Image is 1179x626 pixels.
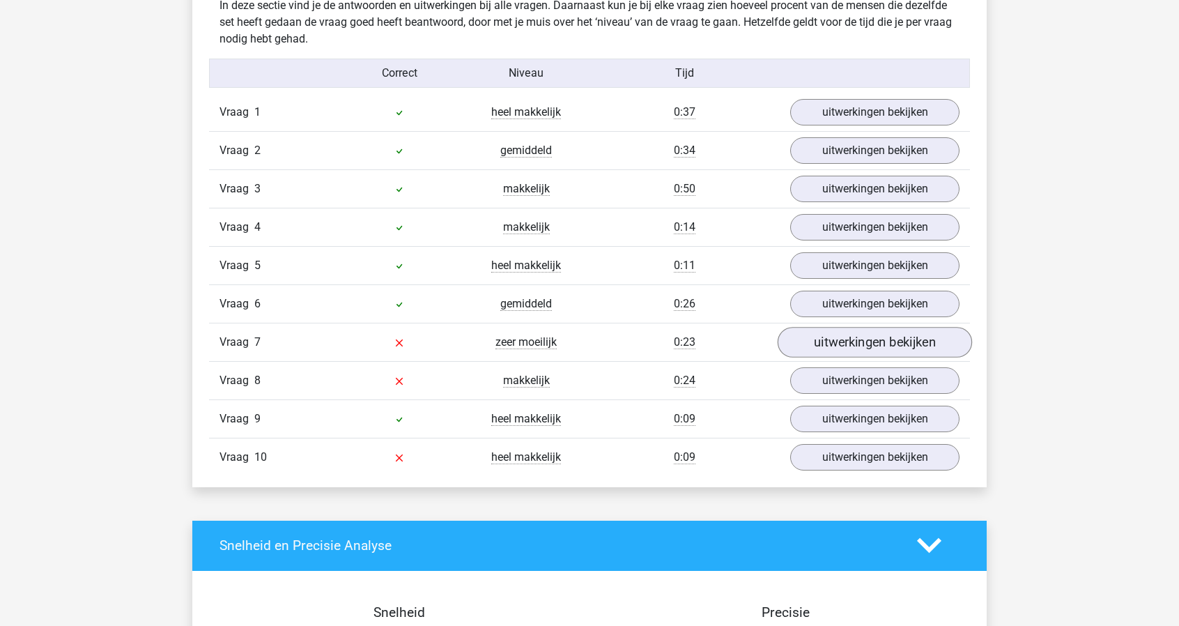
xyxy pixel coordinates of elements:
[606,604,965,620] h4: Precisie
[219,604,579,620] h4: Snelheid
[219,334,254,351] span: Vraag
[254,259,261,272] span: 5
[500,297,552,311] span: gemiddeld
[491,412,561,426] span: heel makkelijk
[219,219,254,236] span: Vraag
[219,142,254,159] span: Vraag
[790,137,960,164] a: uitwerkingen bekijken
[254,182,261,195] span: 3
[254,144,261,157] span: 2
[589,65,780,82] div: Tijd
[495,335,557,349] span: zeer moeilijk
[219,296,254,312] span: Vraag
[674,144,695,158] span: 0:34
[674,297,695,311] span: 0:26
[337,65,463,82] div: Correct
[790,252,960,279] a: uitwerkingen bekijken
[790,367,960,394] a: uitwerkingen bekijken
[254,220,261,234] span: 4
[254,297,261,310] span: 6
[790,444,960,471] a: uitwerkingen bekijken
[219,411,254,427] span: Vraag
[503,374,550,388] span: makkelijk
[778,327,972,358] a: uitwerkingen bekijken
[674,450,695,464] span: 0:09
[254,374,261,387] span: 8
[674,412,695,426] span: 0:09
[674,105,695,119] span: 0:37
[503,220,550,234] span: makkelijk
[790,176,960,202] a: uitwerkingen bekijken
[254,450,267,464] span: 10
[674,182,695,196] span: 0:50
[500,144,552,158] span: gemiddeld
[674,335,695,349] span: 0:23
[790,99,960,125] a: uitwerkingen bekijken
[674,374,695,388] span: 0:24
[491,105,561,119] span: heel makkelijk
[219,257,254,274] span: Vraag
[674,259,695,273] span: 0:11
[254,105,261,119] span: 1
[503,182,550,196] span: makkelijk
[674,220,695,234] span: 0:14
[219,372,254,389] span: Vraag
[219,104,254,121] span: Vraag
[219,449,254,466] span: Vraag
[463,65,589,82] div: Niveau
[491,259,561,273] span: heel makkelijk
[254,335,261,349] span: 7
[491,450,561,464] span: heel makkelijk
[219,181,254,197] span: Vraag
[790,291,960,317] a: uitwerkingen bekijken
[219,537,896,554] h4: Snelheid en Precisie Analyse
[790,214,960,241] a: uitwerkingen bekijken
[790,406,960,432] a: uitwerkingen bekijken
[254,412,261,425] span: 9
